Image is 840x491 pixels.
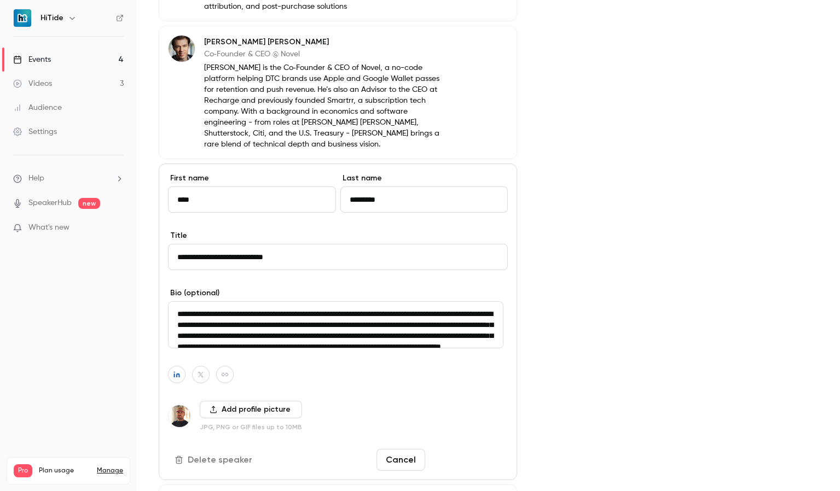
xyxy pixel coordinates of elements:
a: SpeakerHub [28,197,72,209]
img: HiTide [14,9,31,27]
span: What's new [28,222,69,233]
button: Delete speaker [168,449,261,471]
span: Pro [14,464,32,477]
div: Videos [13,78,52,89]
button: Save changes [430,449,508,471]
img: Roger Beaman [169,36,195,62]
h6: HiTide [40,13,63,24]
label: Bio (optional) [168,288,508,299]
span: Help [28,173,44,184]
p: Co‑Founder & CEO @ Novel [204,49,446,60]
div: Roger Beaman[PERSON_NAME] [PERSON_NAME]Co‑Founder & CEO @ Novel[PERSON_NAME] is the Co‑Founder & ... [159,26,517,159]
div: Audience [13,102,62,113]
p: / 150 [105,477,123,487]
span: new [78,198,100,209]
p: Videos [14,477,34,487]
label: First name [168,173,336,184]
label: Title [168,230,508,241]
label: Last name [340,173,508,184]
img: Evan Ó Gormáin [169,405,190,427]
button: Add profile picture [200,401,302,418]
a: Manage [97,466,123,475]
p: JPG, PNG or GIF files up to 10MB [200,423,302,431]
button: Edit [468,35,508,52]
p: [PERSON_NAME] [PERSON_NAME] [204,37,446,48]
li: help-dropdown-opener [13,173,124,184]
div: Events [13,54,51,65]
span: 3 [105,479,108,486]
p: [PERSON_NAME] is the Co‑Founder & CEO of Novel, a no-code platform helping DTC brands use Apple a... [204,62,446,150]
div: Settings [13,126,57,137]
button: Cancel [376,449,425,471]
span: Plan usage [39,466,90,475]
